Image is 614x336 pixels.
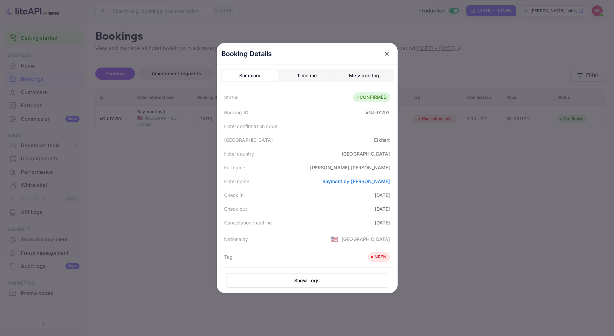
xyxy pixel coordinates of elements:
[366,109,390,116] div: xGJ-lY7hY
[374,136,390,143] div: Elkhart
[226,273,388,288] button: Show Logs
[224,253,233,260] div: Tag
[224,219,272,226] div: Cancellation deadline
[239,72,261,80] div: Summary
[381,48,393,60] button: close
[355,94,387,101] div: CONFIRMED
[342,236,390,243] div: [GEOGRAPHIC_DATA]
[370,254,387,260] div: NRFN
[224,94,239,101] div: Status
[224,236,248,243] div: Nationality
[349,72,379,80] div: Message log
[342,150,390,157] div: [GEOGRAPHIC_DATA]
[279,70,335,81] button: Timeline
[221,49,272,59] p: Booking Details
[375,192,390,199] div: [DATE]
[222,70,278,81] button: Summary
[322,178,390,184] a: Baymont by [PERSON_NAME]
[375,205,390,212] div: [DATE]
[224,164,245,171] div: Full name
[224,123,277,130] div: Hotel confirmation code
[330,233,338,245] span: United States
[375,219,390,226] div: [DATE]
[310,164,390,171] div: [PERSON_NAME] [PERSON_NAME]
[224,136,273,143] div: [GEOGRAPHIC_DATA]
[336,70,392,81] button: Message log
[224,178,250,185] div: Hotel name
[224,150,254,157] div: Hotel country
[224,205,247,212] div: Check out
[297,72,317,80] div: Timeline
[224,192,244,199] div: Check in
[224,109,249,116] div: Booking ID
